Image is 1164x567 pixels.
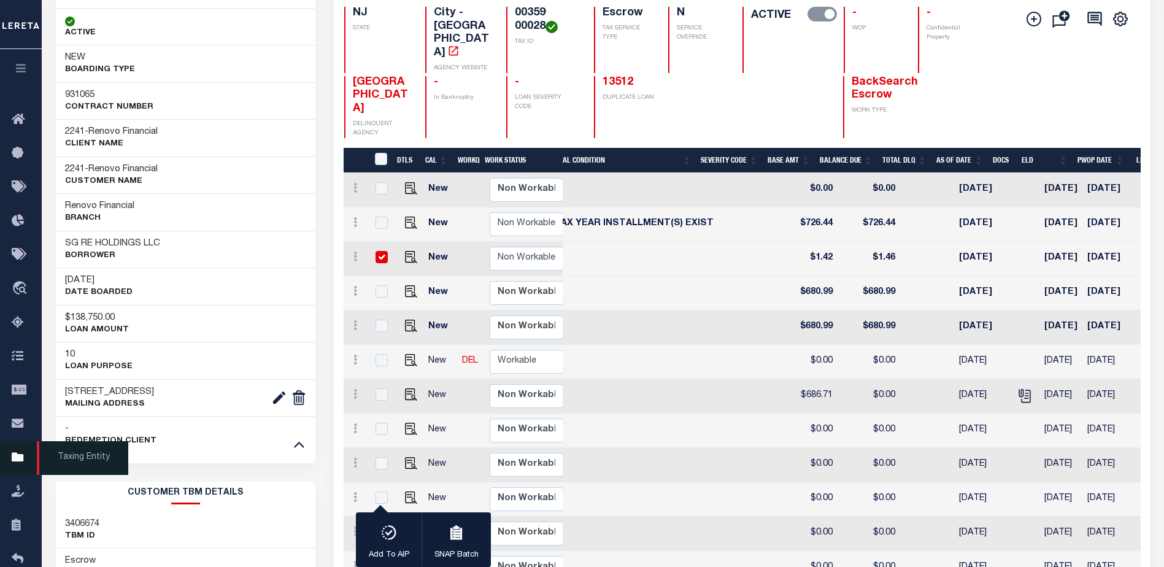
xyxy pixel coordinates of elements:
img: check-icon-green.svg [545,21,558,33]
h4: N [677,7,728,20]
p: BOARDING TYPE [65,64,135,76]
td: [DATE] [954,379,1010,414]
p: DELINQUENT AGENCY [353,120,410,138]
p: TBM ID [65,530,99,542]
td: $0.00 [785,414,838,448]
h3: - [65,423,156,435]
td: $0.00 [838,482,900,517]
th: Balance Due: activate to sort column ascending [815,148,877,173]
p: Contract Number [65,101,153,114]
td: $0.00 [838,173,900,207]
td: [DATE] [1082,173,1138,207]
td: $686.71 [785,379,838,414]
span: 2241 [65,164,85,174]
td: [DATE] [1082,517,1138,551]
h3: NEW [65,52,135,64]
th: DTLS [392,148,420,173]
th: CAL: activate to sort column ascending [420,148,453,173]
td: [DATE] [1039,414,1082,448]
td: [DATE] [954,276,1010,310]
p: DATE BOARDED [65,287,133,299]
p: STATE [353,24,410,33]
td: $0.00 [785,448,838,482]
td: New [423,310,457,345]
p: Mailing Address [65,398,154,411]
td: [DATE] [954,414,1010,448]
td: New [423,482,457,517]
td: [DATE] [1039,345,1082,379]
h3: [DATE] [65,274,133,287]
h2: CUSTOMER TBM DETAILS [56,482,316,504]
td: [DATE] [1039,482,1082,517]
h3: - [65,163,158,175]
h3: SG RE HOLDINGS LLC [65,237,160,250]
p: TAX SERVICE TYPE [603,24,653,42]
p: Borrower [65,250,160,262]
h3: 10 [65,349,133,361]
p: SERVICE OVERRIDE [677,24,728,42]
h4: City - [GEOGRAPHIC_DATA] [434,7,491,60]
td: New [423,173,457,207]
span: Taxing Entity [37,441,128,475]
p: LOAN PURPOSE [65,361,133,373]
td: [DATE] [1082,242,1138,276]
td: $0.00 [838,345,900,379]
p: WORK TYPE [852,106,909,115]
td: $726.44 [838,207,900,242]
td: [DATE] [1039,517,1082,551]
td: $726.44 [785,207,838,242]
a: DEL [462,357,478,365]
td: [DATE] [954,207,1010,242]
td: [DATE] [1039,379,1082,414]
span: Renovo Financial [88,127,158,136]
td: $680.99 [785,310,838,345]
p: DUPLICATE LOAN [603,93,727,102]
td: New [423,207,457,242]
td: [DATE] [954,345,1010,379]
p: LOAN AMOUNT [65,324,129,336]
td: New [423,345,457,379]
td: New [423,276,457,310]
td: $680.99 [785,276,838,310]
p: AGENCY WEBSITE [434,64,491,73]
p: WOP [852,24,903,33]
span: [GEOGRAPHIC_DATA] [353,77,408,114]
h3: 931065 [65,89,153,101]
h3: Escrow [65,555,146,567]
td: $0.00 [785,482,838,517]
i: travel_explore [12,281,31,297]
p: CUSTOMER Name [65,175,158,188]
td: $0.00 [838,517,900,551]
th: LD: activate to sort column ascending [1129,148,1163,173]
td: [DATE] [1039,276,1082,310]
h3: Renovo Financial [65,200,134,212]
td: [DATE] [1082,345,1138,379]
td: $680.99 [838,310,900,345]
th: As of Date: activate to sort column ascending [931,148,988,173]
h3: 3406674 [65,518,99,530]
td: [DATE] [954,482,1010,517]
td: [DATE] [1039,448,1082,482]
td: [DATE] [1082,207,1138,242]
th: Severity Code: activate to sort column ascending [696,148,763,173]
td: $0.00 [785,173,838,207]
td: [DATE] [954,517,1010,551]
span: - [515,77,519,88]
h4: Escrow [603,7,653,20]
p: Confidential Property [927,24,984,42]
td: New [423,379,457,414]
th: Total DLQ: activate to sort column ascending [877,148,931,173]
th: Work Status [480,148,563,173]
td: [DATE] [954,173,1010,207]
td: $1.42 [785,242,838,276]
td: $0.00 [838,448,900,482]
td: [DATE] [1039,173,1082,207]
td: [DATE] [954,310,1010,345]
span: DELQ CURRENT TAX YEAR INSTALLMENT(S) EXIST [477,219,714,228]
td: New [423,242,457,276]
h4: NJ [353,7,410,20]
td: $1.46 [838,242,900,276]
td: New [423,448,457,482]
th: Base Amt: activate to sort column ascending [763,148,815,173]
h3: - [65,126,158,138]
